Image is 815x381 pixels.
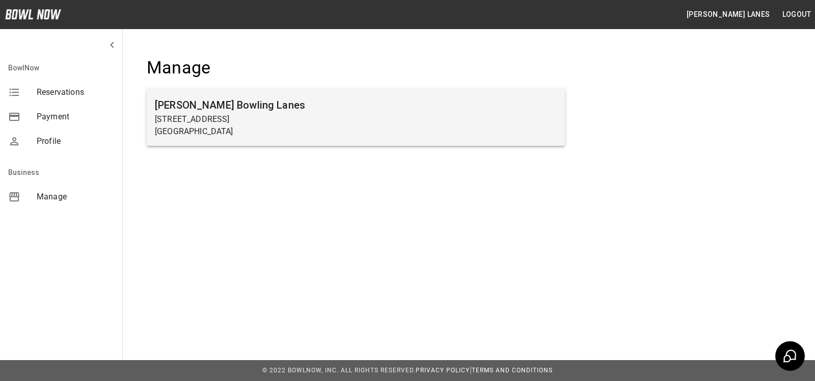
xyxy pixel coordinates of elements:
a: Privacy Policy [416,367,470,374]
span: Payment [37,111,114,123]
p: [STREET_ADDRESS] [155,113,557,125]
img: logo [5,9,61,19]
button: [PERSON_NAME] Lanes [683,5,774,24]
span: Manage [37,191,114,203]
h6: [PERSON_NAME] Bowling Lanes [155,97,557,113]
a: Terms and Conditions [472,367,553,374]
h4: Manage [147,57,565,79]
p: [GEOGRAPHIC_DATA] [155,125,557,138]
span: Reservations [37,86,114,98]
span: Profile [37,135,114,147]
button: Logout [778,5,815,24]
span: © 2022 BowlNow, Inc. All Rights Reserved. [262,367,416,374]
